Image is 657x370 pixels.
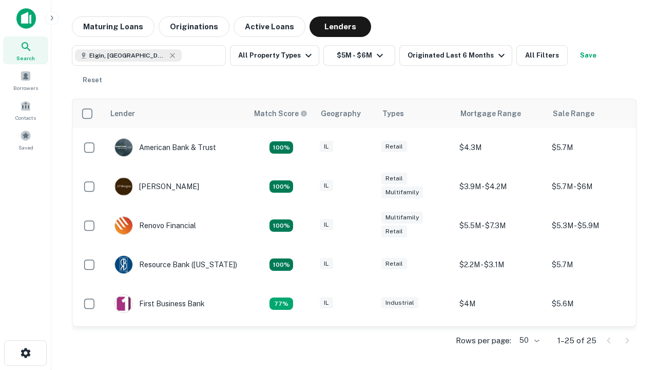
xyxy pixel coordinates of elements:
a: Contacts [3,96,48,124]
a: Search [3,36,48,64]
th: Geography [315,99,376,128]
a: Borrowers [3,66,48,94]
button: All Property Types [230,45,319,66]
div: Matching Properties: 4, hasApolloMatch: undefined [269,258,293,271]
img: picture [115,217,132,234]
td: $5.1M [547,323,639,362]
th: Sale Range [547,99,639,128]
div: Matching Properties: 4, hasApolloMatch: undefined [269,219,293,232]
div: IL [320,297,333,309]
button: All Filters [516,45,568,66]
td: $5.6M [547,284,639,323]
td: $4M [454,284,547,323]
div: Retail [381,258,407,270]
div: Matching Properties: 7, hasApolloMatch: undefined [269,141,293,154]
img: picture [115,139,132,156]
span: Borrowers [13,84,38,92]
button: Active Loans [234,16,305,37]
span: Elgin, [GEOGRAPHIC_DATA], [GEOGRAPHIC_DATA] [89,51,166,60]
th: Mortgage Range [454,99,547,128]
div: Retail [381,141,407,153]
td: $3.1M [454,323,547,362]
div: Multifamily [381,212,423,224]
td: $5.7M [547,128,639,167]
div: IL [320,258,333,270]
p: 1–25 of 25 [557,335,596,347]
div: IL [320,219,333,231]
td: $4.3M [454,128,547,167]
div: First Business Bank [114,294,205,313]
img: picture [115,178,132,195]
span: Saved [18,143,33,152]
th: Lender [104,99,248,128]
img: capitalize-icon.png [16,8,36,29]
div: [PERSON_NAME] [114,177,199,196]
p: Rows per page: [456,335,511,347]
div: Sale Range [553,107,594,120]
div: Industrial [381,297,418,309]
div: Geography [321,107,361,120]
h6: Match Score [254,108,305,119]
td: $5.3M - $5.9M [547,206,639,245]
button: Maturing Loans [72,16,154,37]
td: $3.9M - $4.2M [454,167,547,206]
div: Matching Properties: 4, hasApolloMatch: undefined [269,180,293,193]
div: American Bank & Trust [114,138,216,157]
th: Capitalize uses an advanced AI algorithm to match your search with the best lender. The match sco... [248,99,315,128]
button: Originations [159,16,229,37]
div: 50 [515,333,541,348]
img: picture [115,295,132,312]
div: Mortgage Range [460,107,521,120]
div: Retail [381,226,407,237]
div: Multifamily [381,187,423,198]
iframe: Chat Widget [606,255,657,304]
span: Contacts [15,114,36,122]
div: Capitalize uses an advanced AI algorithm to match your search with the best lender. The match sco... [254,108,307,119]
a: Saved [3,126,48,154]
div: Matching Properties: 3, hasApolloMatch: undefined [269,298,293,310]
button: $5M - $6M [323,45,395,66]
img: picture [115,256,132,273]
div: Types [382,107,404,120]
td: $5.7M - $6M [547,167,639,206]
button: Lenders [310,16,371,37]
span: Search [16,54,35,62]
td: $5.5M - $7.3M [454,206,547,245]
th: Types [376,99,454,128]
div: Resource Bank ([US_STATE]) [114,255,237,274]
button: Originated Last 6 Months [399,45,512,66]
button: Reset [76,70,109,90]
div: Renovo Financial [114,216,196,235]
div: IL [320,180,333,192]
td: $5.7M [547,245,639,284]
div: IL [320,141,333,153]
td: $2.2M - $3.1M [454,245,547,284]
div: Lender [110,107,135,120]
div: Originated Last 6 Months [408,49,508,62]
div: Retail [381,173,407,184]
button: Save your search to get updates of matches that match your search criteria. [572,45,605,66]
